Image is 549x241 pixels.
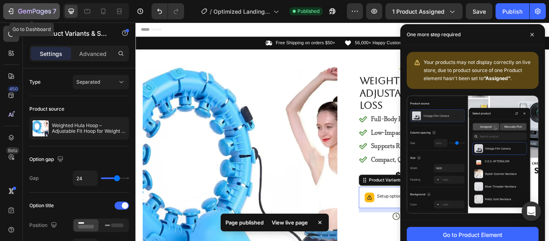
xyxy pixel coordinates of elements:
p: Advanced [79,49,107,58]
div: Option gap [29,154,65,165]
p: Sold out Twice | Limited Stock Available [312,221,434,230]
p: Page published [225,218,264,227]
span: Optimized Landing Page Template [213,7,270,16]
button: Publish [496,3,529,19]
div: OFF [410,172,426,184]
span: sync data [445,199,467,205]
div: $163.99 [346,171,386,186]
div: Option title [29,202,54,209]
iframe: Design area [135,23,549,241]
p: Product Variants & Swatches [39,29,107,38]
img: product feature img [33,120,49,136]
div: Position [29,220,59,231]
span: Your products may not display correctly on live store, due to product source of one Product eleme... [424,59,531,81]
span: Save [473,8,486,15]
div: 4% [398,172,410,183]
p: 7 [53,6,56,16]
span: 1 product assigned [392,7,445,16]
div: Type [29,78,41,86]
strong: 4.8 based on 56,400 Customers [348,50,427,57]
span: Add new variant [400,199,437,205]
p: Low-Impact, Joint-Friendly Movement [274,124,393,133]
div: Publish [502,7,522,16]
div: Undo/Redo [152,3,184,19]
span: Separated [76,79,100,85]
div: Product source [29,105,64,113]
div: Product Variants & Swatches [270,180,340,187]
button: 7 [3,3,60,19]
b: “Assigned” [483,75,510,81]
h1: Weighted Hula Hoop – Adjustable Fit Hoop for Weight Loss [260,60,474,105]
div: View live page [267,217,313,228]
div: Beta [6,147,19,154]
p: Full-Body Results in Minutes [274,108,393,117]
p: Settings [40,49,62,58]
span: / [210,7,212,16]
button: 1 product assigned [385,3,463,19]
div: Go to Product Element [443,231,502,239]
span: or [437,199,467,205]
strong: Compact, Quiet & Easy to Use [274,155,366,164]
strong: Supports Recovery & Flexibility [274,140,371,148]
p: Weighted Hula Hoop – Adjustable Fit Hoop for Weight Loss [52,123,126,134]
div: Gap [29,175,39,182]
div: 450 [8,86,19,92]
p: Setup options like colors, sizes with product variant. [281,198,467,206]
div: $163.99 [302,171,343,186]
div: Open Intercom Messenger [522,202,541,221]
p: One more step required [407,31,461,39]
button: Separated [73,75,129,89]
span: Published [297,8,320,15]
input: Auto [73,171,97,185]
button: Save [466,3,492,19]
